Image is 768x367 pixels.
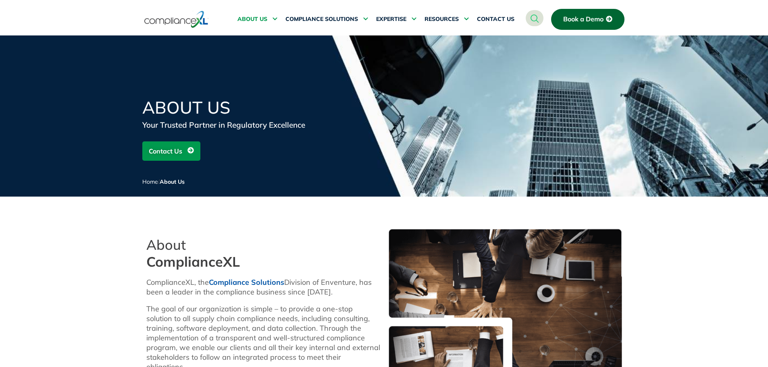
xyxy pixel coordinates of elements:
[142,178,158,185] a: Home
[146,236,380,270] h2: About
[285,16,358,23] span: COMPLIANCE SOLUTIONS
[425,16,459,23] span: RESOURCES
[209,278,284,287] a: Compliance Solutions
[563,16,604,23] span: Book a Demo
[146,253,240,270] span: ComplianceXL
[237,16,267,23] span: ABOUT US
[146,278,380,297] p: ComplianceXL, the Division of Enventure, has been a leader in the compliance business since [DATE].
[142,99,336,116] h1: About Us
[142,119,336,131] div: Your Trusted Partner in Regulatory Excellence
[237,10,277,29] a: ABOUT US
[526,10,543,26] a: navsearch-button
[477,10,514,29] a: CONTACT US
[551,9,624,30] a: Book a Demo
[376,16,406,23] span: EXPERTISE
[160,178,185,185] span: About Us
[376,10,416,29] a: EXPERTISE
[149,143,182,159] span: Contact Us
[425,10,469,29] a: RESOURCES
[144,10,208,29] img: logo-one.svg
[285,10,368,29] a: COMPLIANCE SOLUTIONS
[142,141,200,161] a: Contact Us
[142,178,185,185] span: /
[477,16,514,23] span: CONTACT US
